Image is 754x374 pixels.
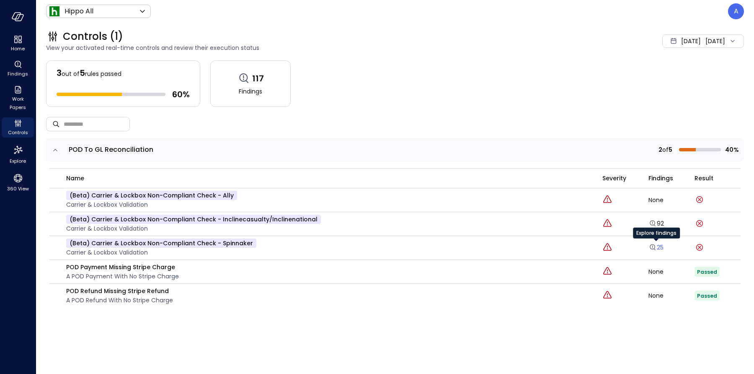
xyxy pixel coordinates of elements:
[695,218,705,229] div: Control run failed on: Aug 17, 2025 Error message: 'Can't reconnect until invalid transaction is ...
[602,290,612,301] div: Critical
[695,174,713,183] span: Result
[648,174,673,183] span: Findings
[69,145,153,154] span: POD To GL Reconciliation
[697,292,717,299] span: Passed
[239,87,262,96] span: Findings
[46,43,539,52] span: View your activated real-time controls and review their execution status
[210,60,291,107] a: 117Findings
[62,70,80,78] span: out of
[51,146,59,154] button: expand row
[648,293,695,299] div: None
[66,224,321,233] p: Carrier & lockbox validation
[65,6,93,16] p: Hippo All
[10,157,26,165] span: Explore
[49,6,59,16] img: Icon
[5,95,31,112] span: Work Papers
[66,215,321,224] p: (beta) Carrier & lockbox non-compliant check - inclinecasualty/inclinenational
[602,266,612,277] div: Critical
[7,184,29,193] span: 360 View
[85,70,121,78] span: rules passed
[66,200,237,209] p: Carrier & lockbox validation
[648,243,664,252] a: 25
[66,239,256,248] p: (beta) Carrier & lockbox non-compliant check - Spinnaker
[724,145,739,154] span: 40%
[662,145,669,154] span: of
[648,197,695,203] div: None
[2,59,34,79] div: Findings
[2,84,34,112] div: Work Papers
[66,262,179,272] p: POD Payment Missing Stripe Charge
[633,228,680,239] div: Explore findings
[658,145,662,154] span: 2
[66,174,84,183] span: name
[11,44,25,53] span: Home
[2,143,34,166] div: Explore
[669,145,672,154] span: 5
[252,73,264,84] span: 117
[66,272,179,281] p: A POD Payment with no Stripe Charge
[2,34,34,54] div: Home
[602,174,626,183] span: Severity
[648,245,664,254] a: Explore findings
[172,89,190,100] span: 60 %
[681,36,701,46] span: [DATE]
[697,268,717,275] span: Passed
[66,191,237,200] p: (beta) Carrier & lockbox non-compliant check - ally
[602,218,612,229] div: Critical
[648,221,664,230] a: Explore findings
[66,248,256,257] p: Carrier & lockbox validation
[695,195,705,205] div: Control run failed on: Aug 17, 2025 Error message: 'Can't reconnect until invalid transaction is ...
[66,296,173,305] p: A POD Refund with no Stripe Charge
[2,171,34,194] div: 360 View
[602,195,612,205] div: Critical
[8,70,28,78] span: Findings
[66,286,173,296] p: POD Refund Missing Stripe Refund
[734,6,739,16] p: A
[63,30,123,43] span: Controls (1)
[57,67,62,79] span: 3
[728,3,744,19] div: Avi Brandwain
[648,219,664,228] a: 92
[602,242,612,253] div: Critical
[8,128,28,137] span: Controls
[80,67,85,79] span: 5
[2,117,34,138] div: Controls
[695,242,705,252] div: Control run failed on: Aug 17, 2025 Error message: 'Can't reconnect until invalid transaction is ...
[648,269,695,275] div: None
